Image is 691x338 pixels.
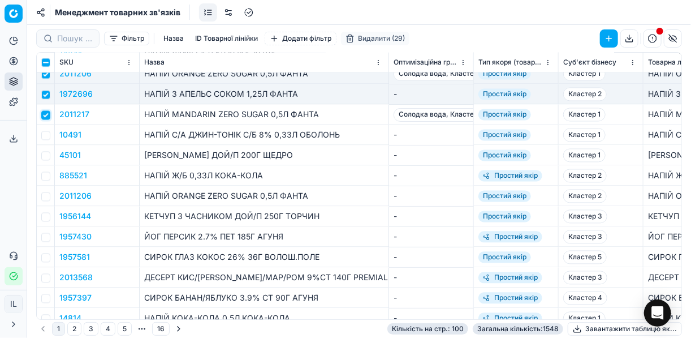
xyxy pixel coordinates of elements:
div: Open Intercom Messenger [644,300,671,327]
button: Завантажити таблицю як... [568,322,682,336]
div: НАПІЙ MANDARIN ZERO SUGAR 0,5Л ФАНТА [144,109,384,121]
button: 5 [118,322,132,336]
span: SKU [59,58,74,67]
span: Кластер 3 [563,210,607,224]
span: Кластер 3 [563,230,607,244]
span: IL [5,296,22,313]
button: 1956144 [59,211,91,223]
span: Тип якоря (товарної залежності) [478,58,542,67]
span: Кластер 2 [563,88,607,101]
div: - [394,232,469,243]
div: ЙОГ ПЕРСИК 2.7% ПЕТ 185Г АГУНЯ [144,232,384,243]
button: Фільтр [104,32,149,45]
button: 4 [101,322,115,336]
span: Кластер 2 [563,190,607,203]
div: КЕТЧУП З ЧАСНИКОМ ДОЙ/П 250Г ТОРЧИН [144,211,384,223]
span: Кластер 1 [563,67,606,81]
div: ДЕСЕРТ КИС/[PERSON_NAME]/МАР/РОМ 9%СТ 140Г PREMIALLE [144,272,384,284]
div: НАПІЙ С/А ДЖИН-ТОНІК С/Б 8% 0,33Л ОБОЛОНЬ [144,130,384,141]
span: Простий якір [478,313,542,324]
span: Кластер 4 [563,292,607,305]
span: Назва [144,58,165,67]
span: Загальна кількість : 1548 [473,323,563,335]
div: - [394,170,469,182]
span: Простий якір [478,170,542,182]
button: 14814 [59,313,81,324]
span: Кластер 1 [563,108,606,122]
span: Простий якір [478,150,531,161]
div: - [394,211,469,223]
button: 1972696 [59,89,93,100]
span: Простий якір [478,109,531,121]
div: - [394,150,469,161]
button: 2011217 [59,109,89,121]
div: [PERSON_NAME] ДОЙ/П 200Г ЩЕДРО [144,150,384,161]
div: НАПІЙ З АПЕЛЬС СОКОМ 1,25Л ФАНТА [144,89,384,100]
span: Простий якір [478,211,531,223]
span: Кількість на стр. : 100 [387,323,468,335]
button: 1 [52,322,65,336]
span: Простий якір [478,232,542,243]
button: 45101 [59,150,81,161]
div: НАПІЙ ORANGE ZERO SUGAR 0,5Л ФАНТА [144,69,384,80]
div: СИРОК ГЛАЗ КОКОС 26% 36Г ВОЛОШ.ПОЛЕ [144,252,384,263]
span: Кластер 3 [563,271,607,285]
span: Солодка вода, Кластер 1 [394,67,487,81]
input: Пошук по SKU або назві [57,33,92,44]
span: Простий якір [478,191,531,202]
button: 2 [67,322,81,336]
div: - [394,89,469,100]
nav: breadcrumb [55,7,180,18]
span: Кластер 5 [563,251,607,264]
button: 1957430 [59,232,92,243]
span: Оптимізаційна група [394,58,457,67]
button: 10491 [59,130,81,141]
span: Кластер 1 [563,149,606,162]
span: Суб'єкт бізнесу [563,58,616,67]
button: 885521 [59,170,87,182]
div: - [394,272,469,284]
button: ID Товарної лінійки [191,32,262,45]
span: Простий якір [478,130,531,141]
span: Простий якір [478,69,531,80]
span: Простий якір [478,272,542,284]
button: 16 [152,322,170,336]
span: Простий якір [478,252,531,263]
button: 2013568 [59,272,93,284]
div: СИРОК БАНАН/ЯБЛУКО 3.9% СТ 90Г АГУНЯ [144,293,384,304]
span: Кластер 1 [563,129,606,142]
span: Простий якір [478,89,531,100]
span: Солодка вода, Кластер 1 [394,108,487,122]
div: НАПІЙ КОКА-КОЛА 0,5Л КОКА-КОЛА [144,313,384,324]
div: - [394,293,469,304]
button: Назва [159,32,188,45]
button: Go to previous page [36,322,50,336]
button: Видалити (29) [341,32,409,45]
span: Простий якір [478,293,542,304]
nav: pagination [36,321,185,337]
div: - [394,313,469,324]
button: IL [5,295,23,313]
div: НАПІЙ ORANGE ZERO SUGAR 0,5Л ФАНТА [144,191,384,202]
button: 1957397 [59,293,92,304]
button: Додати фільтр [265,32,336,45]
span: Менеджмент товарних зв'язків [55,7,180,18]
button: 2011206 [59,191,92,202]
button: 3 [84,322,98,336]
span: Кластер 1 [563,312,606,326]
div: - [394,252,469,263]
button: 1957581 [59,252,90,263]
button: Go to next page [172,322,185,336]
button: 2011206 [59,69,92,80]
div: - [394,130,469,141]
span: Кластер 2 [563,169,607,183]
div: - [394,191,469,202]
div: НАПІЙ Ж/Б 0,33Л КОКА-КОЛА [144,170,384,182]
